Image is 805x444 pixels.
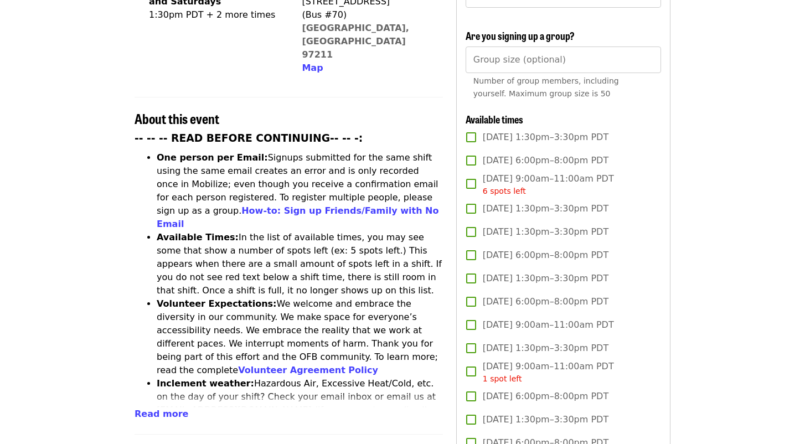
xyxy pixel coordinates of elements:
span: [DATE] 6:00pm–8:00pm PDT [483,249,608,262]
a: How-to: Sign up Friends/Family with No Email [157,205,439,229]
li: We welcome and embrace the diversity in our community. We make space for everyone’s accessibility... [157,297,443,377]
button: Map [302,61,323,75]
span: About this event [135,109,219,128]
span: Are you signing up a group? [466,28,575,43]
strong: One person per Email: [157,152,268,163]
span: [DATE] 1:30pm–3:30pm PDT [483,202,608,215]
span: Available times [466,112,523,126]
span: [DATE] 9:00am–11:00am PDT [483,360,614,385]
span: 1 spot left [483,374,522,383]
span: [DATE] 1:30pm–3:30pm PDT [483,131,608,144]
span: [DATE] 6:00pm–8:00pm PDT [483,295,608,308]
span: [DATE] 1:30pm–3:30pm PDT [483,225,608,239]
span: [DATE] 9:00am–11:00am PDT [483,172,614,197]
div: 1:30pm PDT + 2 more times [149,8,280,22]
strong: Inclement weather: [157,378,254,389]
button: Read more [135,407,188,421]
span: Read more [135,409,188,419]
span: [DATE] 6:00pm–8:00pm PDT [483,390,608,403]
span: [DATE] 1:30pm–3:30pm PDT [483,342,608,355]
li: In the list of available times, you may see some that show a number of spots left (ex: 5 spots le... [157,231,443,297]
span: Number of group members, including yourself. Maximum group size is 50 [473,76,619,98]
input: [object Object] [466,47,661,73]
span: 6 spots left [483,187,526,195]
li: Signups submitted for the same shift using the same email creates an error and is only recorded o... [157,151,443,231]
strong: -- -- -- READ BEFORE CONTINUING-- -- -: [135,132,363,144]
span: [DATE] 1:30pm–3:30pm PDT [483,413,608,426]
div: (Bus #70) [302,8,434,22]
span: [DATE] 6:00pm–8:00pm PDT [483,154,608,167]
span: Map [302,63,323,73]
span: [DATE] 9:00am–11:00am PDT [483,318,614,332]
a: [GEOGRAPHIC_DATA], [GEOGRAPHIC_DATA] 97211 [302,23,409,60]
a: Volunteer Agreement Policy [238,365,378,375]
strong: Available Times: [157,232,239,242]
li: Hazardous Air, Excessive Heat/Cold, etc. on the day of your shift? Check your email inbox or emai... [157,377,443,443]
span: [DATE] 1:30pm–3:30pm PDT [483,272,608,285]
strong: Volunteer Expectations: [157,298,277,309]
